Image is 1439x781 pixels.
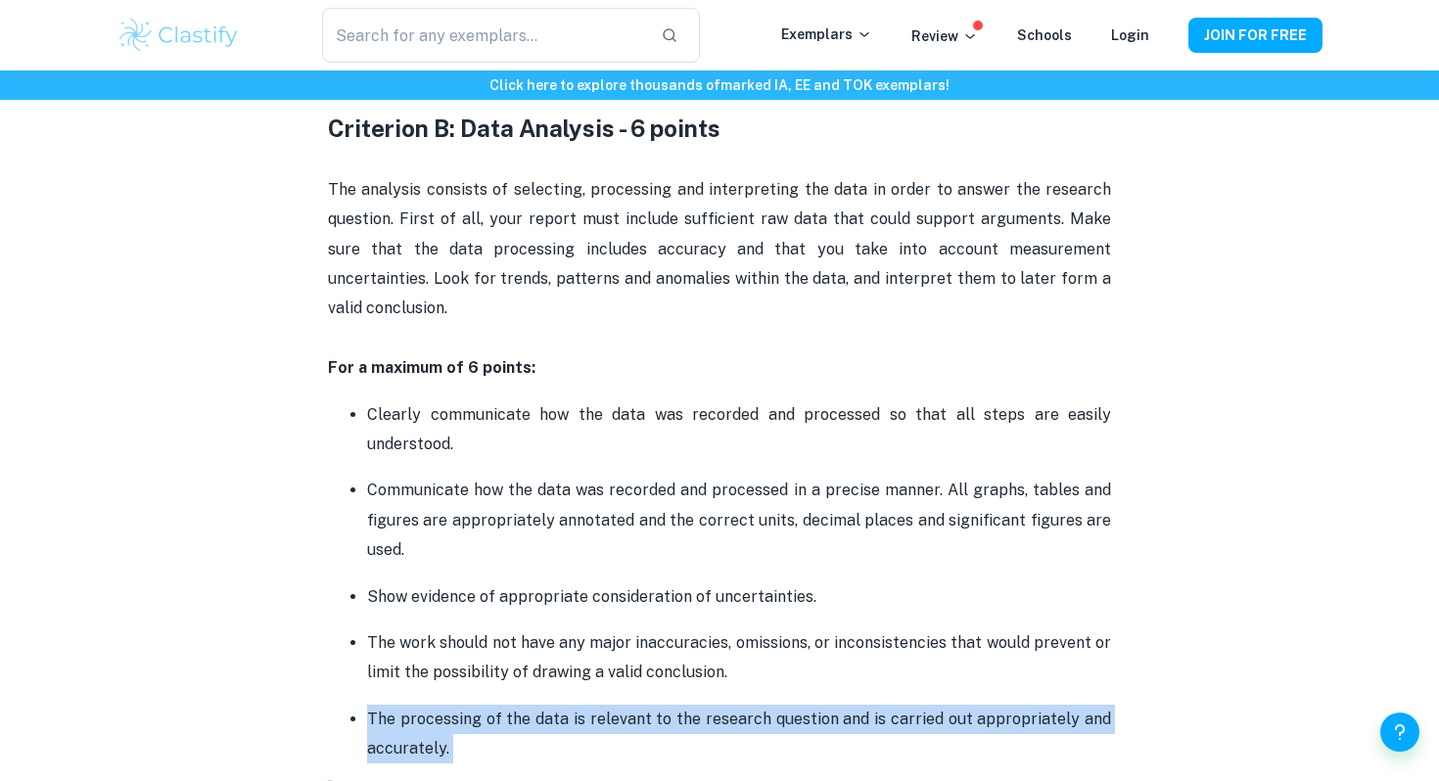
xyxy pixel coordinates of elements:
span: The analysis consists of selecting, processing and interpreting the data in order to answer the r... [328,180,1115,318]
p: Show evidence of appropriate consideration of uncertainties. [367,582,1111,612]
button: Help and Feedback [1380,712,1419,752]
strong: Criterion B: Data Analysis - 6 points [328,115,720,142]
p: Review [911,25,978,47]
input: Search for any exemplars... [322,8,645,63]
a: Login [1111,27,1149,43]
h6: Click here to explore thousands of marked IA, EE and TOK exemplars ! [4,74,1435,96]
a: Schools [1017,27,1072,43]
img: Clastify logo [116,16,241,55]
p: Clearly communicate how the data was recorded and processed so that all steps are easily understood. [367,400,1111,460]
strong: For a maximum of 6 points: [328,358,535,377]
p: The work should not have any major inaccuracies, omissions, or inconsistencies that would prevent... [367,628,1111,688]
button: JOIN FOR FREE [1188,18,1323,53]
p: The processing of the data is relevant to the research question and is carried out appropriately ... [367,705,1111,764]
p: Communicate how the data was recorded and processed in a precise manner. All graphs, tables and f... [367,476,1111,565]
p: Exemplars [781,23,872,45]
